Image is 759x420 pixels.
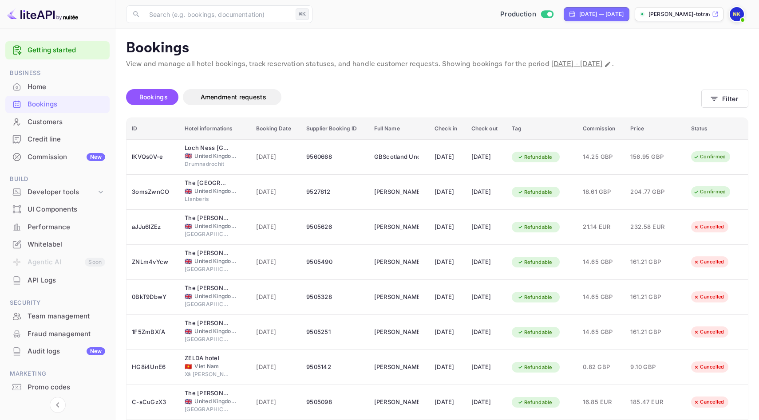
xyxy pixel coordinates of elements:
div: New [87,153,105,161]
div: Confirmed [688,186,731,197]
input: Search (e.g. bookings, documentation) [144,5,292,23]
div: 9505098 [306,395,363,409]
span: Bookings [139,93,168,101]
span: [GEOGRAPHIC_DATA] [185,265,229,273]
span: 21.14 EUR [583,222,620,232]
div: API Logs [28,275,105,286]
div: Promo codes [5,379,110,396]
th: Commission [577,118,625,140]
div: The George [185,389,229,398]
div: 9505251 [306,325,363,339]
a: Home [5,79,110,95]
div: Refundable [512,222,558,233]
a: API Logs [5,272,110,288]
div: [DATE] [435,255,461,269]
div: Cancelled [688,396,730,408]
span: 232.58 EUR [630,222,675,232]
span: Llanberis [185,195,229,203]
span: Viet Nam [185,364,192,369]
div: Whitelabel [28,239,105,250]
span: [GEOGRAPHIC_DATA] [185,405,229,413]
th: Tag [506,118,577,140]
span: Production [500,9,536,20]
div: [DATE] [471,325,502,339]
span: 14.25 GBP [583,152,620,162]
p: View and manage all hotel bookings, track reservation statuses, and handle customer requests. Sho... [126,59,748,70]
span: Marketing [5,369,110,379]
span: United Kingdom of Great Britain and Northern Ireland [185,329,192,334]
a: Whitelabel [5,236,110,252]
div: Loch Ness Drumnadrochit Hotel [185,144,229,153]
span: United Kingdom of [GEOGRAPHIC_DATA] and [GEOGRAPHIC_DATA] [194,152,239,160]
div: [DATE] [435,395,461,409]
div: [DATE] [435,150,461,164]
span: [GEOGRAPHIC_DATA] [185,230,229,238]
div: Alice Wilson [374,325,419,339]
img: LiteAPI logo [7,7,78,21]
button: Filter [701,90,748,108]
div: UI Components [5,201,110,218]
a: Credit line [5,131,110,147]
p: Bookings [126,39,748,57]
div: 9560668 [306,150,363,164]
div: API Logs [5,272,110,289]
div: UI Components [28,204,105,215]
div: [DATE] [471,150,502,164]
div: CommissionNew [5,149,110,166]
div: The George [185,249,229,258]
th: Check out [466,118,507,140]
div: [DATE] [435,290,461,304]
th: Check in [429,118,466,140]
span: Build [5,174,110,184]
th: Hotel informations [179,118,251,140]
span: United Kingdom of [GEOGRAPHIC_DATA] and [GEOGRAPHIC_DATA] [194,187,239,195]
div: aJJu6lZEz [132,220,174,234]
div: Performance [28,222,105,232]
button: Change date range [603,60,612,69]
div: Whitelabel [5,236,110,253]
span: 204.77 GBP [630,187,675,197]
span: [DATE] [256,152,296,162]
div: [DATE] [471,395,502,409]
span: [DATE] [256,222,296,232]
div: The George [185,319,229,328]
div: [DATE] [435,185,461,199]
span: United Kingdom of [GEOGRAPHIC_DATA] and [GEOGRAPHIC_DATA] [194,292,239,300]
th: Status [686,118,748,140]
div: The Royal Victoria Hotel [185,179,229,188]
div: 9527812 [306,185,363,199]
span: United Kingdom of Great Britain and Northern Ireland [185,188,192,194]
span: 14.65 GBP [583,292,620,302]
img: Nikolas Kampas [730,7,744,21]
div: Alice Wilson [374,290,419,304]
div: Customers [28,117,105,127]
div: Refundable [512,187,558,198]
a: UI Components [5,201,110,217]
span: [DATE] [256,397,296,407]
span: [DATE] [256,327,296,337]
span: Amendment requests [201,93,266,101]
div: [DATE] [435,360,461,374]
div: 9505626 [306,220,363,234]
span: United Kingdom of Great Britain and Northern Ireland [185,224,192,229]
div: lKVQs0V-e [132,150,174,164]
div: 9505490 [306,255,363,269]
div: HG8i4UnE6 [132,360,174,374]
div: ⌘K [296,8,309,20]
div: [DATE] [471,255,502,269]
span: 161.21 GBP [630,257,675,267]
a: Getting started [28,45,105,55]
span: 0.82 GBP [583,362,620,372]
div: The George [185,284,229,293]
th: ID [126,118,179,140]
div: Developer tools [28,187,96,197]
span: Viet Nam [194,362,239,370]
div: Refundable [512,397,558,408]
div: 0BkT9DbwY [132,290,174,304]
span: United Kingdom of [GEOGRAPHIC_DATA] and [GEOGRAPHIC_DATA] [194,327,239,335]
div: Cancelled [688,326,730,338]
span: 185.47 EUR [630,397,675,407]
div: 3omsZwnCO [132,185,174,199]
div: Getting started [5,41,110,59]
a: Team management [5,308,110,324]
